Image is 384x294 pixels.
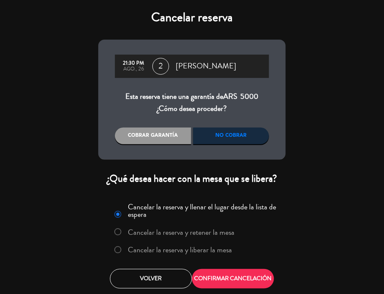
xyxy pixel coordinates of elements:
span: [PERSON_NAME] [176,60,236,73]
div: ago., 26 [119,66,148,72]
div: 21:30 PM [119,60,148,66]
label: Cancelar la reserva y llenar el lugar desde la lista de espera [128,203,281,218]
h4: Cancelar reserva [98,10,286,25]
button: CONFIRMAR CANCELACIÓN [192,269,274,289]
div: Esta reserva tiene una garantía de ¿Cómo desea proceder? [115,90,269,115]
div: ¿Qué desea hacer con la mesa que se libera? [98,172,286,185]
span: 5000 [241,91,259,102]
button: Volver [110,269,192,289]
span: 2 [152,58,169,75]
div: Cobrar garantía [115,128,191,144]
label: Cancelar la reserva y liberar la mesa [128,246,232,254]
div: No cobrar [193,128,269,144]
span: ARS [224,91,238,102]
label: Cancelar la reserva y retener la mesa [128,229,235,236]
